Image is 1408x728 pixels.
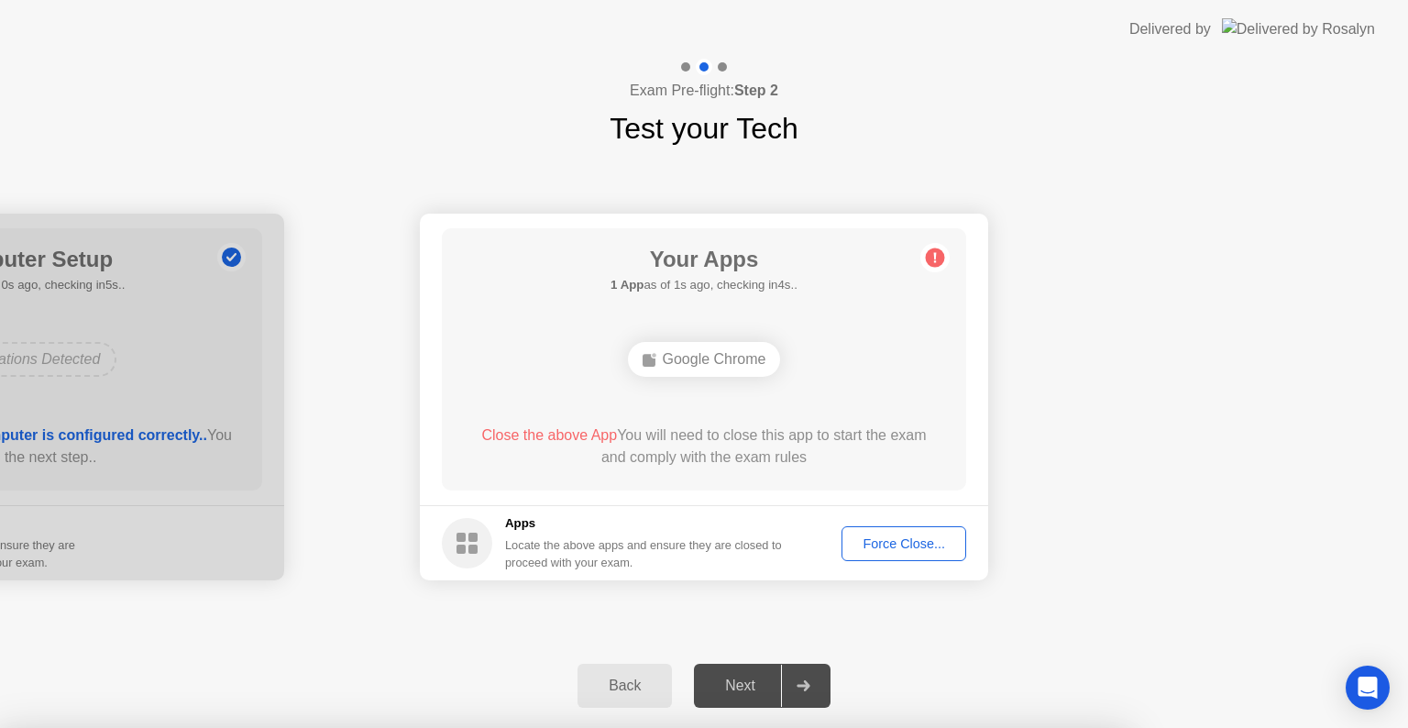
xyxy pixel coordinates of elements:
[505,514,783,533] h5: Apps
[1222,18,1375,39] img: Delivered by Rosalyn
[481,427,617,443] span: Close the above App
[1346,666,1390,710] div: Open Intercom Messenger
[610,243,797,276] h1: Your Apps
[610,106,798,150] h1: Test your Tech
[505,536,783,571] div: Locate the above apps and ensure they are closed to proceed with your exam.
[848,536,960,551] div: Force Close...
[610,276,797,294] h5: as of 1s ago, checking in4s..
[630,80,778,102] h4: Exam Pre-flight:
[628,342,781,377] div: Google Chrome
[610,278,643,292] b: 1 App
[1129,18,1211,40] div: Delivered by
[734,83,778,98] b: Step 2
[699,678,781,694] div: Next
[468,425,940,469] div: You will need to close this app to start the exam and comply with the exam rules
[583,678,666,694] div: Back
